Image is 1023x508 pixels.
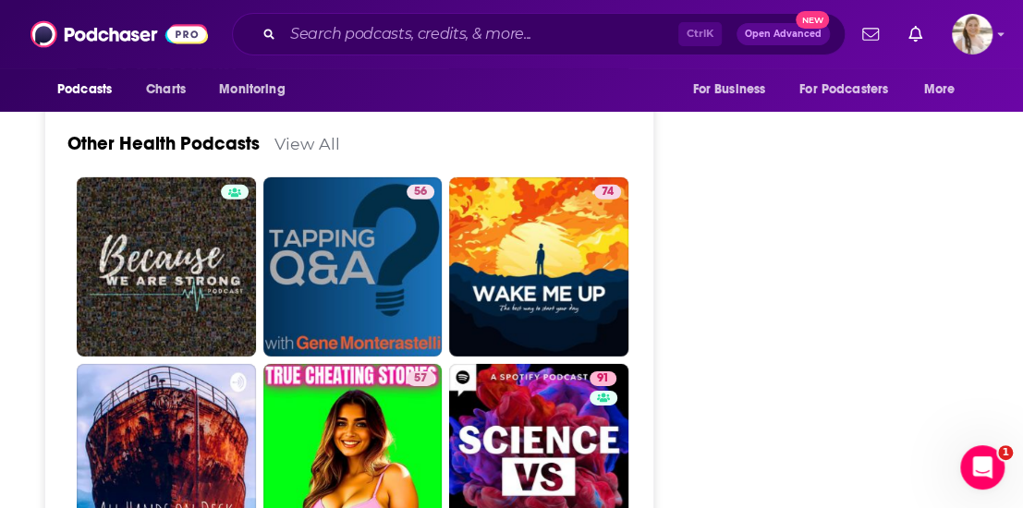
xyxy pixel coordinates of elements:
[219,77,285,103] span: Monitoring
[67,132,260,155] a: Other Health Podcasts
[692,77,765,103] span: For Business
[960,445,1005,490] iframe: Intercom live chat
[590,371,616,386] a: 91
[232,13,846,55] div: Search podcasts, credits, & more...
[911,72,979,107] button: open menu
[924,77,956,103] span: More
[678,22,722,46] span: Ctrl K
[597,369,609,388] span: 91
[998,445,1013,460] span: 1
[901,18,930,50] a: Show notifications dropdown
[952,14,993,54] img: User Profile
[952,14,993,54] button: Show profile menu
[57,77,112,103] span: Podcasts
[799,77,888,103] span: For Podcasters
[263,177,443,357] a: 56
[414,183,427,201] span: 56
[594,185,621,200] a: 74
[407,371,434,386] a: 57
[745,30,822,39] span: Open Advanced
[796,11,829,29] span: New
[274,134,340,153] a: View All
[283,19,678,49] input: Search podcasts, credits, & more...
[206,72,309,107] button: open menu
[449,177,628,357] a: 74
[855,18,886,50] a: Show notifications dropdown
[146,77,186,103] span: Charts
[414,369,427,388] span: 57
[952,14,993,54] span: Logged in as acquavie
[30,17,208,52] img: Podchaser - Follow, Share and Rate Podcasts
[787,72,915,107] button: open menu
[737,23,830,45] button: Open AdvancedNew
[44,72,136,107] button: open menu
[679,72,788,107] button: open menu
[602,183,614,201] span: 74
[134,72,197,107] a: Charts
[407,185,434,200] a: 56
